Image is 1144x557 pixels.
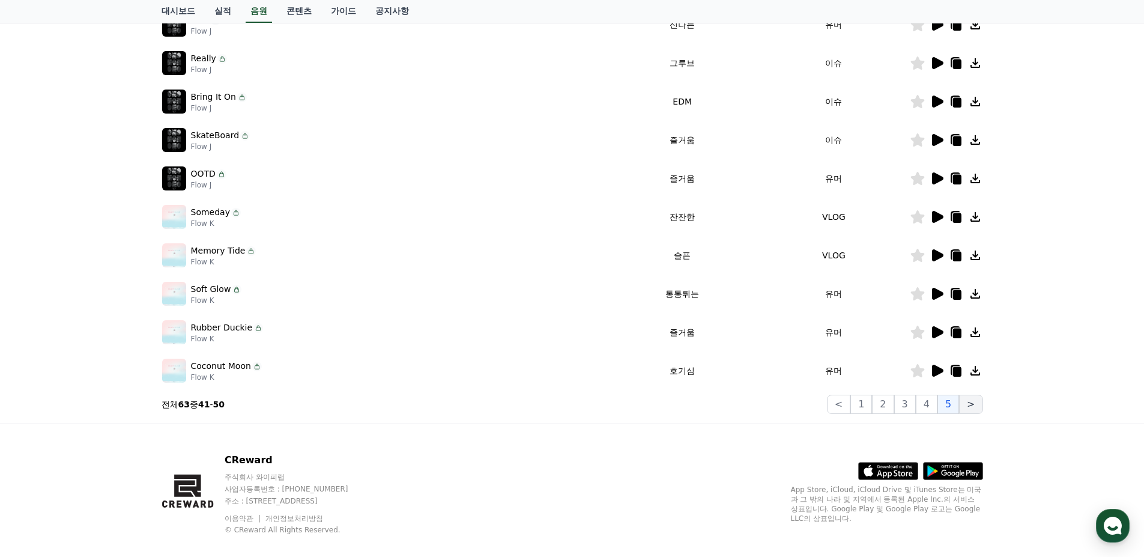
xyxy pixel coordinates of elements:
img: music [162,320,186,344]
button: > [959,395,982,414]
p: Really [191,52,216,65]
span: 설정 [186,399,200,409]
img: music [162,128,186,152]
strong: 50 [213,400,225,409]
td: 이슈 [758,44,909,82]
p: 주소 : [STREET_ADDRESS] [225,496,371,506]
span: 홈 [38,399,45,409]
p: 주식회사 와이피랩 [225,472,371,482]
td: 슬픈 [607,236,758,275]
p: Memory Tide [191,245,246,257]
td: 유머 [758,5,909,44]
td: 신나는 [607,5,758,44]
td: 즐거움 [607,121,758,159]
p: Flow J [191,103,247,113]
p: 전체 중 - [162,398,225,410]
a: 개인정보처리방침 [265,514,323,523]
p: © CReward All Rights Reserved. [225,525,371,535]
p: Flow K [191,373,262,382]
p: Flow J [191,26,221,36]
td: 즐거움 [607,313,758,352]
td: 통통튀는 [607,275,758,313]
img: music [162,166,186,190]
a: 대화 [79,381,155,411]
p: OOTD [191,168,216,180]
td: 유머 [758,352,909,390]
p: Bring It On [191,91,236,103]
p: Someday [191,206,230,219]
td: EDM [607,82,758,121]
td: VLOG [758,198,909,236]
a: 홈 [4,381,79,411]
td: 유머 [758,313,909,352]
td: 이슈 [758,82,909,121]
td: 유머 [758,159,909,198]
img: music [162,51,186,75]
td: 즐거움 [607,159,758,198]
img: music [162,90,186,114]
p: Flow J [191,142,250,151]
button: 5 [937,395,959,414]
img: music [162,243,186,267]
p: SkateBoard [191,129,240,142]
p: Flow K [191,334,264,344]
img: music [162,13,186,37]
img: music [162,205,186,229]
p: Flow J [191,65,227,75]
p: App Store, iCloud, iCloud Drive 및 iTunes Store는 미국과 그 밖의 나라 및 지역에서 등록된 Apple Inc.의 서비스 상표입니다. Goo... [791,485,983,523]
td: 유머 [758,275,909,313]
p: Flow K [191,257,256,267]
td: 잔잔한 [607,198,758,236]
p: Flow K [191,219,241,228]
td: 호기심 [607,352,758,390]
img: music [162,282,186,306]
p: Flow K [191,296,242,305]
img: music [162,359,186,383]
td: 그루브 [607,44,758,82]
td: 이슈 [758,121,909,159]
button: 4 [916,395,937,414]
p: Coconut Moon [191,360,251,373]
strong: 63 [178,400,190,409]
span: 대화 [110,400,124,409]
a: 설정 [155,381,231,411]
strong: 41 [198,400,210,409]
a: 이용약관 [225,514,262,523]
p: Flow J [191,180,226,190]
button: 2 [872,395,894,414]
button: 3 [894,395,916,414]
td: VLOG [758,236,909,275]
p: CReward [225,453,371,467]
p: Rubber Duckie [191,321,253,334]
p: 사업자등록번호 : [PHONE_NUMBER] [225,484,371,494]
button: < [827,395,850,414]
button: 1 [850,395,872,414]
p: Soft Glow [191,283,231,296]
